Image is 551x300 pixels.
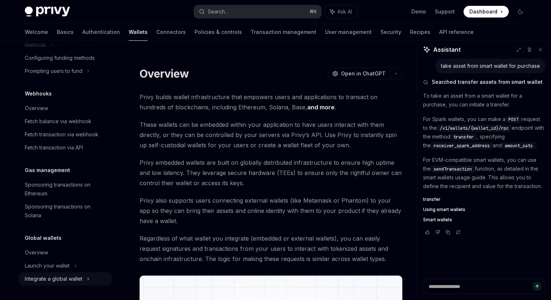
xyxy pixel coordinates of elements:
[194,5,321,18] button: Search...⌘K
[140,157,402,188] span: Privy embedded wallets are built on globally distributed infrastructure to ensure high uptime and...
[434,143,490,149] span: receiver_spark_address
[25,54,95,62] div: Configuring funding methods
[434,166,472,172] span: sendTransaction
[156,23,186,41] a: Connectors
[423,91,545,109] p: To take an asset from a smart wallet for a purchase, you can initiate a transfer.
[328,67,390,80] button: Open in ChatGPT
[82,23,120,41] a: Authentication
[423,207,465,213] span: Using smart wallets
[439,23,474,41] a: API reference
[25,23,48,41] a: Welcome
[435,8,455,15] a: Support
[19,246,112,259] a: Overview
[453,134,474,140] span: transfer
[307,104,335,111] a: and more
[25,67,82,75] div: Prompting users to fund
[129,23,148,41] a: Wallets
[25,261,70,270] div: Launch your wallet
[19,102,112,115] a: Overview
[19,141,112,154] a: Fetch transaction via API
[410,23,430,41] a: Recipes
[25,234,62,242] h5: Global wallets
[25,274,82,283] div: Integrate a global wallet
[25,202,108,220] div: Sponsoring transactions on Solana
[505,143,533,149] span: amount_sats
[325,23,372,41] a: User management
[140,233,402,264] span: Regardless of what wallet you integrate (embedded or external wallets), you can easily request si...
[423,196,441,202] span: transfer
[469,8,497,15] span: Dashboard
[25,7,70,17] img: dark logo
[423,217,545,223] a: Smart wallets
[25,166,70,175] h5: Gas management
[140,195,402,226] span: Privy also supports users connecting external wallets (like Metamask or Phantom) to your app so t...
[25,180,108,198] div: Sponsoring transactions on Ethereum
[464,6,509,17] a: Dashboard
[25,104,48,113] div: Overview
[140,120,402,150] span: These wallets can be embedded within your application to have users interact with them directly, ...
[380,23,401,41] a: Security
[25,130,98,139] div: Fetch transaction via webhook
[337,8,352,15] span: Ask AI
[140,92,402,112] span: Privy builds wallet infrastructure that empowers users and applications to transact on hundreds o...
[423,156,545,191] p: For EVM-compatible smart wallets, you can use the function, as detailed in the smart wallets usag...
[441,62,540,70] div: take asset from smart wallet for purchase
[423,78,545,86] button: Searched transfer assets from smart wallet
[25,143,83,152] div: Fetch transaction via API
[423,196,545,202] a: transfer
[19,128,112,141] a: Fetch transaction via webhook
[19,200,112,222] a: Sponsoring transactions on Solana
[515,6,526,17] button: Toggle dark mode
[423,217,452,223] span: Smart wallets
[208,7,228,16] div: Search...
[25,89,52,98] h5: Webhooks
[433,45,461,54] span: Assistant
[25,248,48,257] div: Overview
[19,115,112,128] a: Fetch balance via webhook
[19,51,112,65] a: Configuring funding methods
[432,78,543,86] span: Searched transfer assets from smart wallet
[423,207,545,213] a: Using smart wallets
[423,115,545,150] p: For Spark wallets, you can make a request to the endpoint with the method , specifying the and .
[251,23,316,41] a: Transaction management
[508,117,519,122] span: POST
[325,5,357,18] button: Ask AI
[25,117,91,126] div: Fetch balance via webhook
[140,67,189,80] h1: Overview
[19,178,112,200] a: Sponsoring transactions on Ethereum
[533,282,542,291] button: Send message
[440,125,509,131] span: /v1/wallets/{wallet_id}/rpc
[57,23,74,41] a: Basics
[309,9,317,15] span: ⌘ K
[411,8,426,15] a: Demo
[341,70,386,77] span: Open in ChatGPT
[195,23,242,41] a: Policies & controls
